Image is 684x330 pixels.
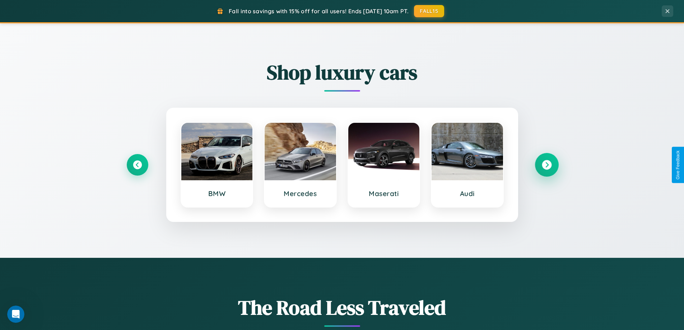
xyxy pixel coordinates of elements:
[414,5,444,17] button: FALL15
[229,8,409,15] span: Fall into savings with 15% off for all users! Ends [DATE] 10am PT.
[7,306,24,323] iframe: Intercom live chat
[439,189,496,198] h3: Audi
[127,294,558,321] h1: The Road Less Traveled
[272,189,329,198] h3: Mercedes
[675,150,680,180] div: Give Feedback
[127,59,558,86] h2: Shop luxury cars
[355,189,413,198] h3: Maserati
[189,189,246,198] h3: BMW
